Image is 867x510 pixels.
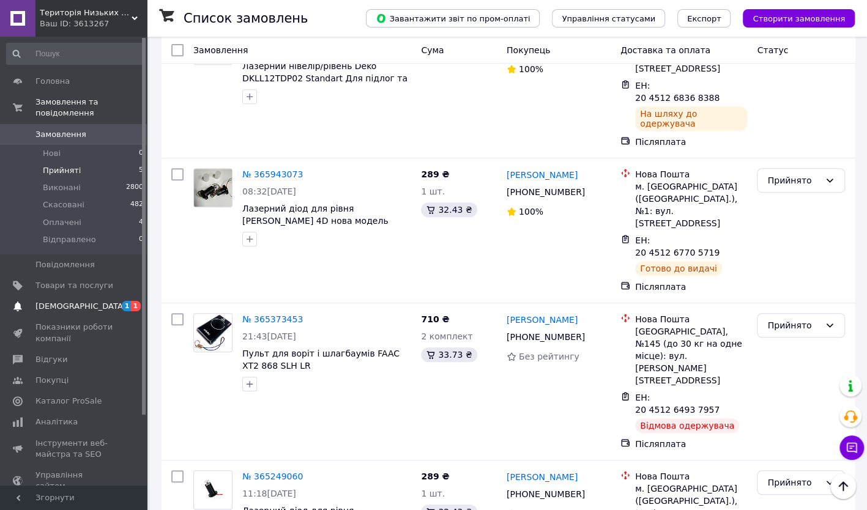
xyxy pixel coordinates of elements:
[126,182,143,193] span: 2800
[194,472,232,507] img: Фото товару
[35,97,147,119] span: Замовлення та повідомлення
[504,328,587,346] div: [PHONE_NUMBER]
[6,43,144,65] input: Пошук
[40,18,147,29] div: Ваш ID: 3613267
[421,489,445,498] span: 1 шт.
[504,486,587,503] div: [PHONE_NUMBER]
[194,169,232,207] img: Фото товару
[421,169,449,179] span: 289 ₴
[43,165,81,176] span: Прийняті
[767,319,820,332] div: Прийнято
[35,438,113,460] span: Інструменти веб-майстра та SEO
[635,438,747,450] div: Післяплата
[421,314,449,324] span: 710 ₴
[242,187,296,196] span: 08:32[DATE]
[757,45,788,55] span: Статус
[635,393,720,415] span: ЕН: 20 4512 6493 7957
[635,106,747,131] div: На шляху до одержувача
[139,234,143,245] span: 0
[620,45,710,55] span: Доставка та оплата
[35,322,113,344] span: Показники роботи компанії
[40,7,132,18] span: Територія Низьких Цін
[507,169,578,181] a: [PERSON_NAME]
[35,76,70,87] span: Головна
[194,314,232,351] img: Фото товару
[677,9,731,28] button: Експорт
[43,182,81,193] span: Виконані
[35,396,102,407] span: Каталог ProSale
[242,349,400,371] a: Пульт для воріт і шлагбаумів FAAC XT2 868 SLH LR
[421,187,445,196] span: 1 шт.
[635,470,747,482] div: Нова Пошта
[184,11,308,26] h1: Список замовлень
[635,81,720,103] span: ЕН: 20 4512 6836 8388
[421,45,444,55] span: Cума
[562,14,655,23] span: Управління статусами
[43,234,96,245] span: Відправлено
[635,180,747,229] div: м. [GEOGRAPHIC_DATA] ([GEOGRAPHIC_DATA].), №1: вул. [STREET_ADDRESS]
[519,352,579,361] span: Без рейтингу
[504,183,587,201] div: [PHONE_NUMBER]
[421,347,477,362] div: 33.73 ₴
[242,61,407,95] a: Лазерний нівелір/рівень Deko DKLL12TDP02 Standart Для підлог та стяжок
[767,174,820,187] div: Прийнято
[193,45,248,55] span: Замовлення
[242,169,303,179] a: № 365943073
[376,13,530,24] span: Завантажити звіт по пром-оплаті
[122,301,132,311] span: 1
[635,281,747,293] div: Післяплата
[35,354,67,365] span: Відгуки
[35,259,95,270] span: Повідомлення
[35,375,69,386] span: Покупці
[830,473,856,499] button: Наверх
[193,168,233,207] a: Фото товару
[687,14,721,23] span: Експорт
[193,470,233,509] a: Фото товару
[635,168,747,180] div: Нова Пошта
[507,45,550,55] span: Покупець
[35,301,126,312] span: [DEMOGRAPHIC_DATA]
[767,476,820,489] div: Прийнято
[43,148,61,159] span: Нові
[139,217,143,228] span: 4
[193,313,233,352] a: Фото товару
[507,314,578,326] a: [PERSON_NAME]
[519,207,543,216] span: 100%
[635,261,722,276] div: Готово до видачі
[242,314,303,324] a: № 365373453
[635,325,747,386] div: [GEOGRAPHIC_DATA], №145 (до 30 кг на одне місце): вул. [PERSON_NAME][STREET_ADDRESS]
[366,9,540,28] button: Завантажити звіт по пром-оплаті
[35,470,113,492] span: Управління сайтом
[635,418,739,433] div: Відмова одержувача
[131,301,141,311] span: 1
[743,9,855,28] button: Створити замовлення
[753,14,845,23] span: Створити замовлення
[519,64,543,74] span: 100%
[242,331,296,341] span: 21:43[DATE]
[35,416,78,427] span: Аналітика
[552,9,665,28] button: Управління статусами
[43,199,84,210] span: Скасовані
[731,13,855,23] a: Створити замовлення
[35,280,113,291] span: Товари та послуги
[635,136,747,148] div: Післяплата
[139,165,143,176] span: 5
[421,202,477,217] div: 32.43 ₴
[635,235,720,257] span: ЕН: 20 4512 6770 5719
[242,204,389,238] a: Лазерний діод для рівня [PERSON_NAME] 4D нова модель (вертикальний / горизонт верх)
[35,129,86,140] span: Замовлення
[242,471,303,481] a: № 365249060
[43,217,81,228] span: Оплачені
[242,489,296,498] span: 11:18[DATE]
[421,471,449,481] span: 289 ₴
[635,313,747,325] div: Нова Пошта
[139,148,143,159] span: 0
[839,435,864,460] button: Чат з покупцем
[507,471,578,483] a: [PERSON_NAME]
[421,331,472,341] span: 2 комплект
[130,199,143,210] span: 482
